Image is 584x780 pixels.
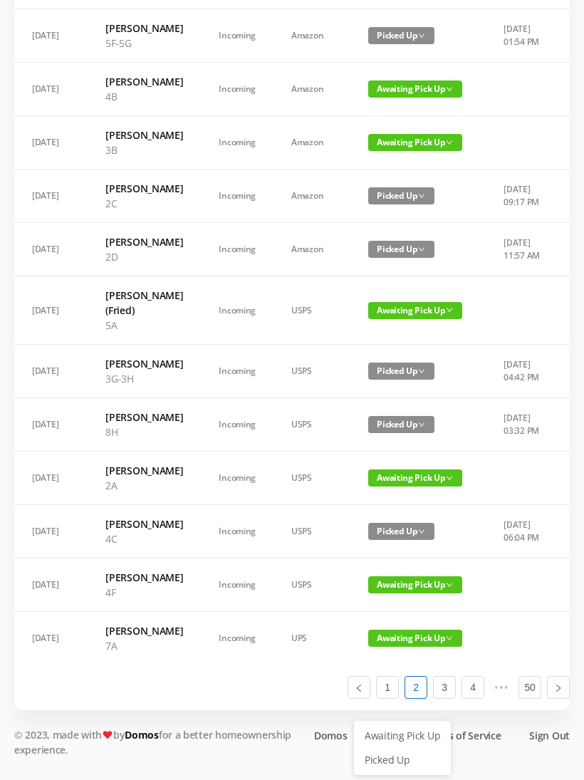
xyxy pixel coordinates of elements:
td: UPS [273,612,350,665]
span: Awaiting Pick Up [368,469,462,487]
i: icon: down [446,139,453,146]
p: 2D [105,249,183,264]
td: [DATE] [14,63,88,116]
li: 4 [462,676,484,699]
td: Incoming [201,170,273,223]
span: Awaiting Pick Up [368,630,462,647]
p: 7A [105,638,183,653]
i: icon: down [446,85,453,93]
i: icon: down [446,474,453,482]
h6: [PERSON_NAME] [105,623,183,638]
td: [DATE] [14,116,88,170]
td: [DATE] [14,170,88,223]
td: [DATE] 09:17 PM [486,170,560,223]
i: icon: down [418,32,425,39]
td: [DATE] [14,558,88,612]
h6: [PERSON_NAME] [105,410,183,425]
p: 3G-3H [105,371,183,386]
td: [DATE] 03:32 PM [486,398,560,452]
h6: [PERSON_NAME] (Fried) [105,288,183,318]
li: 1 [376,676,399,699]
td: [DATE] [14,398,88,452]
td: Amazon [273,116,350,170]
h6: [PERSON_NAME] [105,21,183,36]
h6: [PERSON_NAME] [105,463,183,478]
i: icon: left [355,684,363,692]
span: Picked Up [368,27,434,44]
a: Picked Up [356,749,449,771]
td: [DATE] [14,452,88,505]
td: [DATE] 04:42 PM [486,345,560,398]
td: Amazon [273,223,350,276]
li: Previous Page [348,676,370,699]
td: Amazon [273,9,350,63]
i: icon: down [418,421,425,428]
td: USPS [273,558,350,612]
td: Incoming [201,452,273,505]
i: icon: down [446,635,453,642]
span: Awaiting Pick Up [368,80,462,98]
span: Awaiting Pick Up [368,302,462,319]
td: Incoming [201,223,273,276]
td: USPS [273,452,350,505]
td: [DATE] [14,345,88,398]
td: [DATE] [14,612,88,665]
td: Incoming [201,276,273,345]
td: [DATE] 11:57 AM [486,223,560,276]
p: 5F-5G [105,36,183,51]
td: USPS [273,398,350,452]
td: Amazon [273,170,350,223]
h6: [PERSON_NAME] [105,356,183,371]
span: Picked Up [368,241,434,258]
td: [DATE] [14,505,88,558]
a: 3 [434,677,455,698]
h6: [PERSON_NAME] [105,181,183,196]
a: 4 [462,677,484,698]
li: Next 5 Pages [490,676,513,699]
i: icon: down [446,306,453,313]
p: 4F [105,585,183,600]
a: Domos [125,728,159,742]
span: Picked Up [368,416,434,433]
p: 4C [105,531,183,546]
p: 4B [105,89,183,104]
i: icon: down [418,528,425,535]
p: © 2023, made with by for a better homeownership experience. [14,727,299,757]
td: [DATE] 01:54 PM [486,9,560,63]
h6: [PERSON_NAME] [105,234,183,249]
td: [DATE] [14,9,88,63]
span: Awaiting Pick Up [368,576,462,593]
h6: [PERSON_NAME] [105,516,183,531]
span: ••• [490,676,513,699]
p: 8H [105,425,183,440]
h6: [PERSON_NAME] [105,74,183,89]
a: Sign Out [529,728,570,743]
i: icon: down [418,246,425,253]
td: USPS [273,276,350,345]
td: Incoming [201,612,273,665]
td: Incoming [201,505,273,558]
td: Amazon [273,63,350,116]
a: 50 [519,677,541,698]
i: icon: down [418,368,425,375]
a: Awaiting Pick Up [356,724,449,747]
td: Incoming [201,9,273,63]
p: 3B [105,142,183,157]
p: 5A [105,318,183,333]
span: Picked Up [368,363,434,380]
td: [DATE] [14,223,88,276]
li: Next Page [547,676,570,699]
a: Domos [314,728,348,743]
li: 2 [405,676,427,699]
td: USPS [273,345,350,398]
a: Terms of Service [424,728,501,743]
li: 50 [518,676,541,699]
h6: [PERSON_NAME] [105,128,183,142]
span: Awaiting Pick Up [368,134,462,151]
li: 3 [433,676,456,699]
td: Incoming [201,398,273,452]
td: [DATE] [14,276,88,345]
p: 2A [105,478,183,493]
td: Incoming [201,558,273,612]
a: 2 [405,677,427,698]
